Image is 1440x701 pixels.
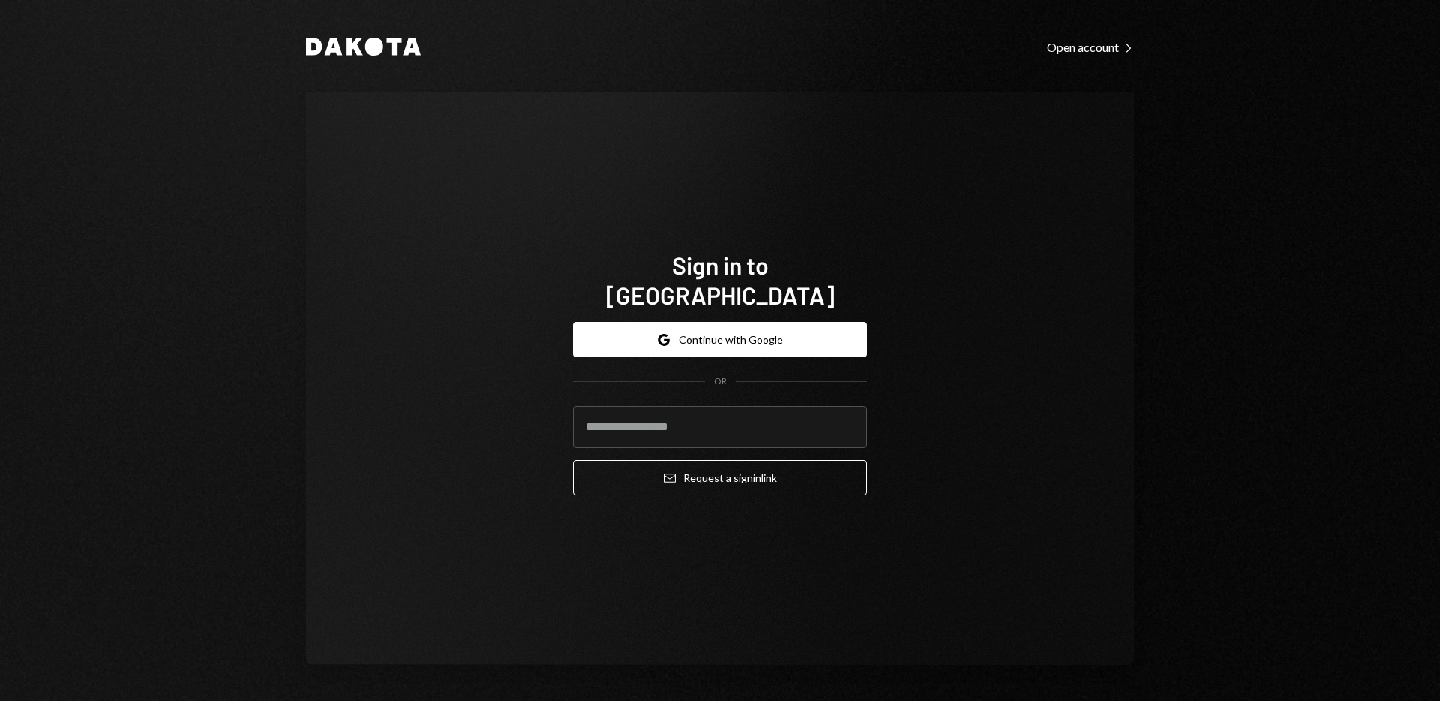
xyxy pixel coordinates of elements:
[573,460,867,495] button: Request a signinlink
[1047,40,1134,55] div: Open account
[573,322,867,357] button: Continue with Google
[573,250,867,310] h1: Sign in to [GEOGRAPHIC_DATA]
[714,375,727,388] div: OR
[1047,38,1134,55] a: Open account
